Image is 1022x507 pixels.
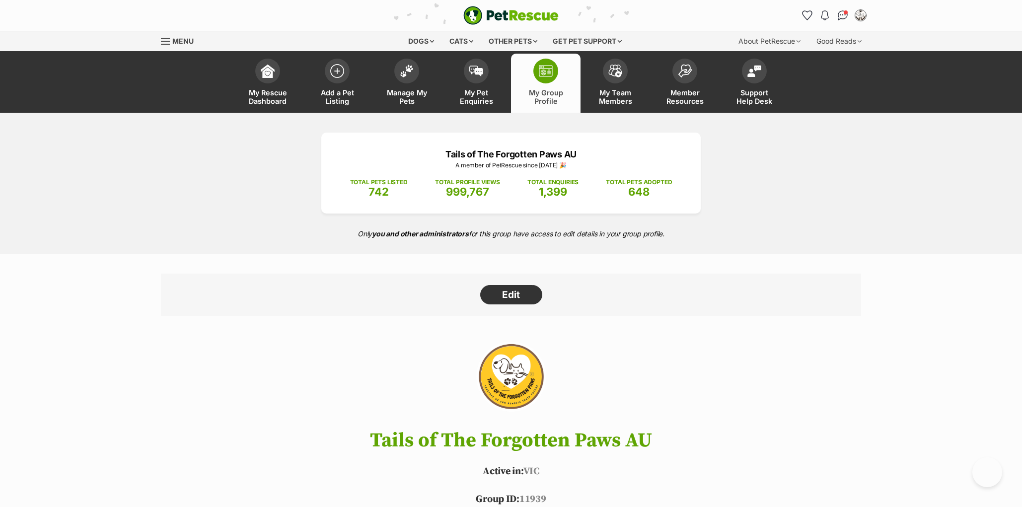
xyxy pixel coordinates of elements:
img: add-pet-listing-icon-0afa8454b4691262ce3f59096e99ab1cd57d4a30225e0717b998d2c9b9846f56.svg [330,64,344,78]
button: My account [853,7,869,23]
a: Add a Pet Listing [302,54,372,113]
iframe: Help Scout Beacon - Open [972,457,1002,487]
ul: Account quick links [799,7,869,23]
a: My Group Profile [511,54,581,113]
img: Tails of The Forgotten Paws AU profile pic [856,10,866,20]
img: chat-41dd97257d64d25036548639549fe6c8038ab92f7586957e7f3b1b290dea8141.svg [838,10,848,20]
p: TOTAL ENQUIRIES [527,178,579,187]
p: 11939 [146,492,876,507]
p: TOTAL PETS ADOPTED [606,178,672,187]
span: Active in: [483,465,523,478]
a: My Team Members [581,54,650,113]
p: TOTAL PROFILE VIEWS [435,178,500,187]
a: Manage My Pets [372,54,441,113]
a: Menu [161,31,201,49]
span: Manage My Pets [384,88,429,105]
img: pet-enquiries-icon-7e3ad2cf08bfb03b45e93fb7055b45f3efa6380592205ae92323e6603595dc1f.svg [469,66,483,76]
div: Other pets [482,31,544,51]
span: My Team Members [593,88,638,105]
img: team-members-icon-5396bd8760b3fe7c0b43da4ab00e1e3bb1a5d9ba89233759b79545d2d3fc5d0d.svg [608,65,622,77]
span: My Rescue Dashboard [245,88,290,105]
span: Add a Pet Listing [315,88,360,105]
img: group-profile-icon-3fa3cf56718a62981997c0bc7e787c4b2cf8bcc04b72c1350f741eb67cf2f40e.svg [539,65,553,77]
span: 742 [368,185,389,198]
span: Group ID: [476,493,519,506]
strong: you and other administrators [372,229,469,238]
img: member-resources-icon-8e73f808a243e03378d46382f2149f9095a855e16c252ad45f914b54edf8863c.svg [678,64,692,77]
div: Get pet support [546,31,629,51]
div: Dogs [401,31,441,51]
a: Support Help Desk [720,54,789,113]
span: My Group Profile [523,88,568,105]
span: 648 [628,185,650,198]
img: Tails of The Forgotten Paws AU [454,336,568,420]
img: manage-my-pets-icon-02211641906a0b7f246fdf0571729dbe1e7629f14944591b6c1af311fb30b64b.svg [400,65,414,77]
a: Member Resources [650,54,720,113]
p: Tails of The Forgotten Paws AU [336,147,686,161]
button: Notifications [817,7,833,23]
img: notifications-46538b983faf8c2785f20acdc204bb7945ddae34d4c08c2a6579f10ce5e182be.svg [821,10,829,20]
a: My Pet Enquiries [441,54,511,113]
img: dashboard-icon-eb2f2d2d3e046f16d808141f083e7271f6b2e854fb5c12c21221c1fb7104beca.svg [261,64,275,78]
div: About PetRescue [731,31,807,51]
span: Menu [172,37,194,45]
a: PetRescue [463,6,559,25]
a: Conversations [835,7,851,23]
h1: Tails of The Forgotten Paws AU [146,430,876,451]
div: Good Reads [809,31,869,51]
div: Cats [442,31,480,51]
a: Edit [480,285,542,305]
p: TOTAL PETS LISTED [350,178,408,187]
span: 999,767 [446,185,489,198]
span: Support Help Desk [732,88,777,105]
img: help-desk-icon-fdf02630f3aa405de69fd3d07c3f3aa587a6932b1a1747fa1d2bba05be0121f9.svg [747,65,761,77]
p: A member of PetRescue since [DATE] 🎉 [336,161,686,170]
a: Favourites [799,7,815,23]
p: VIC [146,464,876,479]
span: 1,399 [539,185,567,198]
img: logo-e224e6f780fb5917bec1dbf3a21bbac754714ae5b6737aabdf751b685950b380.svg [463,6,559,25]
span: My Pet Enquiries [454,88,499,105]
a: My Rescue Dashboard [233,54,302,113]
span: Member Resources [662,88,707,105]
